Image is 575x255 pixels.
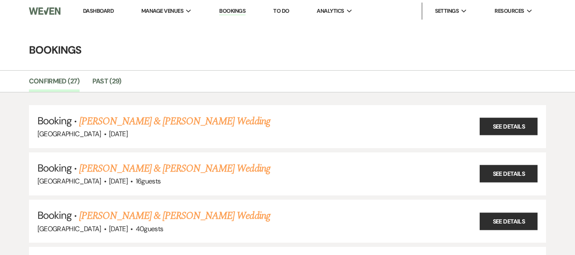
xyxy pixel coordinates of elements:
[480,212,538,230] a: See Details
[92,76,121,92] a: Past (29)
[83,7,114,14] a: Dashboard
[37,114,72,127] span: Booking
[37,224,101,233] span: [GEOGRAPHIC_DATA]
[79,114,270,129] a: [PERSON_NAME] & [PERSON_NAME] Wedding
[109,177,128,186] span: [DATE]
[219,7,246,15] a: Bookings
[37,177,101,186] span: [GEOGRAPHIC_DATA]
[317,7,344,15] span: Analytics
[37,129,101,138] span: [GEOGRAPHIC_DATA]
[480,165,538,183] a: See Details
[79,161,270,176] a: [PERSON_NAME] & [PERSON_NAME] Wedding
[109,224,128,233] span: [DATE]
[29,2,61,20] img: Weven Logo
[109,129,128,138] span: [DATE]
[136,224,163,233] span: 40 guests
[435,7,459,15] span: Settings
[141,7,183,15] span: Manage Venues
[495,7,524,15] span: Resources
[136,177,161,186] span: 16 guests
[37,209,72,222] span: Booking
[37,161,72,175] span: Booking
[480,118,538,135] a: See Details
[79,208,270,223] a: [PERSON_NAME] & [PERSON_NAME] Wedding
[273,7,289,14] a: To Do
[29,76,80,92] a: Confirmed (27)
